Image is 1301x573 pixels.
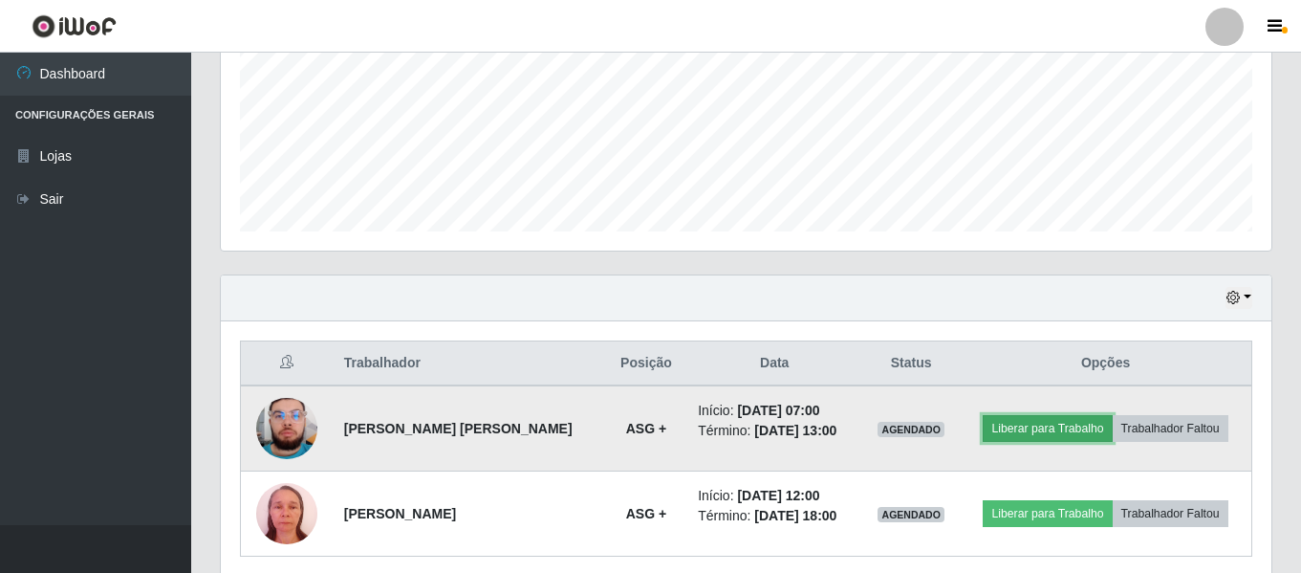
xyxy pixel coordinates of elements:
[1113,415,1228,442] button: Trabalhador Faltou
[754,508,836,523] time: [DATE] 18:00
[1113,500,1228,527] button: Trabalhador Faltou
[698,401,851,421] li: Início:
[626,506,666,521] strong: ASG +
[754,423,836,438] time: [DATE] 13:00
[256,473,317,554] img: 1757339288294.jpeg
[698,486,851,506] li: Início:
[878,422,944,437] span: AGENDADO
[344,506,456,521] strong: [PERSON_NAME]
[626,421,666,436] strong: ASG +
[606,342,687,386] th: Posição
[983,500,1112,527] button: Liberar para Trabalho
[878,507,944,522] span: AGENDADO
[983,415,1112,442] button: Liberar para Trabalho
[686,342,862,386] th: Data
[737,403,819,418] time: [DATE] 07:00
[960,342,1251,386] th: Opções
[862,342,960,386] th: Status
[737,488,819,503] time: [DATE] 12:00
[698,421,851,441] li: Término:
[32,14,117,38] img: CoreUI Logo
[344,421,573,436] strong: [PERSON_NAME] [PERSON_NAME]
[256,374,317,483] img: 1755477381693.jpeg
[698,506,851,526] li: Término:
[333,342,606,386] th: Trabalhador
